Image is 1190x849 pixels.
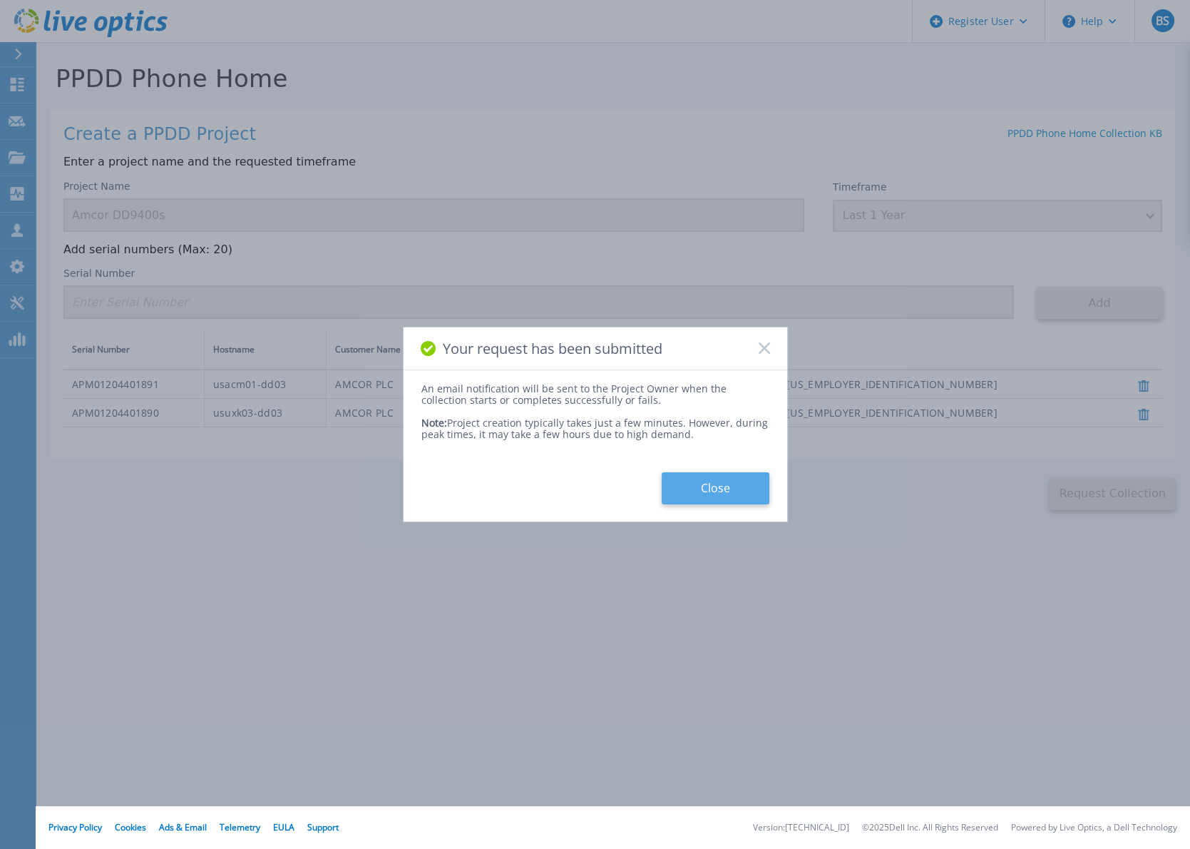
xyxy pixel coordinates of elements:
a: Ads & Email [159,821,207,833]
a: Support [307,821,339,833]
div: Project creation typically takes just a few minutes. However, during peak times, it may take a fe... [421,406,769,440]
button: Close [662,472,769,504]
span: Your request has been submitted [443,340,662,357]
a: EULA [273,821,294,833]
li: Version: [TECHNICAL_ID] [753,823,849,833]
span: Note: [421,416,447,429]
li: Powered by Live Optics, a Dell Technology [1011,823,1177,833]
a: Telemetry [220,821,260,833]
a: Privacy Policy [48,821,102,833]
li: © 2025 Dell Inc. All Rights Reserved [862,823,998,833]
div: An email notification will be sent to the Project Owner when the collection starts or completes s... [421,383,769,406]
a: Cookies [115,821,146,833]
